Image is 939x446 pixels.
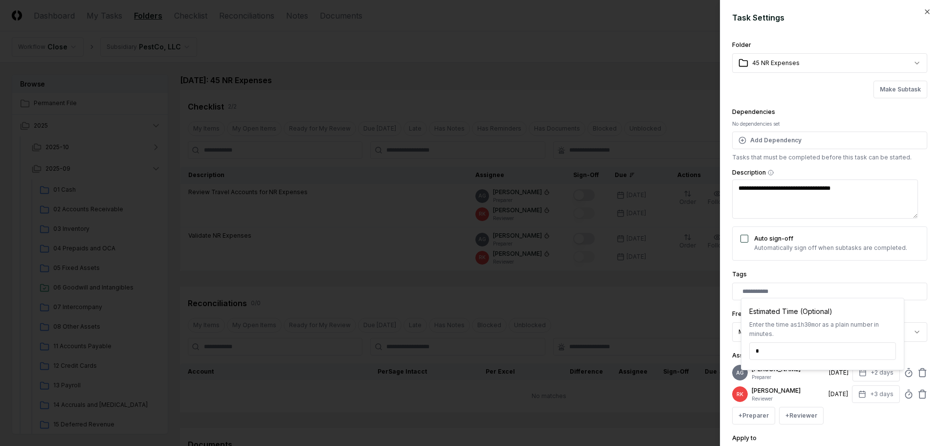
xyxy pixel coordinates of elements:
button: +Preparer [732,407,775,424]
span: RK [737,391,743,398]
p: Reviewer [752,395,825,402]
div: [DATE] [829,368,849,377]
h2: Task Settings [732,12,927,23]
span: 1h30m [797,322,815,329]
button: Make Subtask [873,81,927,98]
label: Folder [732,41,751,48]
label: Dependencies [732,108,775,115]
div: Enter the time as or as a plain number in minutes. [749,320,896,338]
label: Description [732,170,927,176]
div: Estimated Time (Optional) [749,306,896,316]
p: Tasks that must be completed before this task can be started. [732,153,927,162]
p: Automatically sign off when subtasks are completed. [754,244,907,252]
label: Apply to [732,434,757,442]
label: Frequency [732,310,763,317]
button: Add Dependency [732,132,927,149]
button: +3 days [852,385,900,403]
button: Description [768,170,774,176]
button: +Reviewer [779,407,824,424]
span: AG [736,369,744,377]
button: +2 days [852,364,900,381]
p: Preparer [752,374,825,381]
label: Assignees [732,352,763,359]
div: No dependencies set [732,120,927,128]
label: Tags [732,270,747,278]
p: [PERSON_NAME] [752,386,825,395]
label: Auto sign-off [754,235,793,242]
div: [DATE] [828,390,848,399]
